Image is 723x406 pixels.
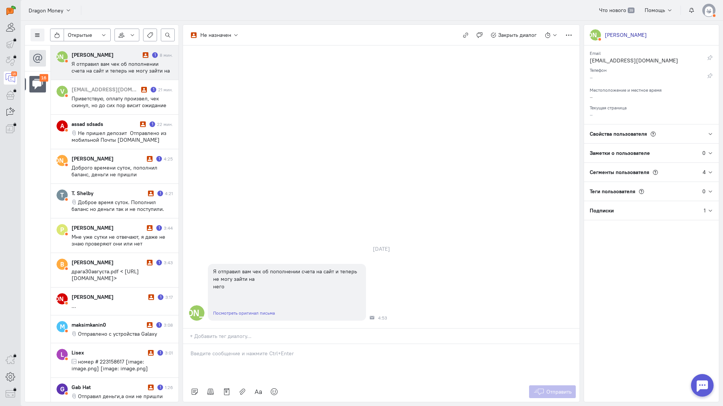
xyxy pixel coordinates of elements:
[702,149,706,157] div: 0
[157,385,163,390] div: Есть неотвеченное сообщение пользователя
[72,349,146,356] div: Lisex
[24,3,75,17] button: Dragon Money
[164,225,173,231] div: 3:44
[165,190,173,197] div: 4:21
[590,74,695,83] div: –
[164,156,173,162] div: 4:25
[187,29,243,41] button: Не назначен
[590,65,607,73] small: Телефон
[156,225,162,231] div: Есть неотвеченное сообщение пользователя
[702,188,706,195] div: 0
[72,189,146,197] div: T. Shelby
[628,8,634,14] span: 39
[590,57,695,66] div: [EMAIL_ADDRESS][DOMAIN_NAME]
[156,260,162,265] div: Есть неотвеченное сообщение пользователя
[213,310,275,316] a: Посмотреть оригинал письма
[72,303,76,309] span: ...
[141,87,147,92] i: Диалог не разобран
[60,385,64,393] text: G
[213,268,361,290] div: Я отправил вам чек об пополнении счета на сайт и теперь не могу зайти на него
[61,350,64,358] text: L
[60,191,64,199] text: T
[143,52,148,58] i: Диалог не разобран
[702,4,715,17] img: default-v4.png
[365,244,398,254] div: [DATE]
[584,201,704,220] div: Подписки
[147,156,153,162] i: Диалог не разобран
[156,156,162,162] div: Есть неотвеченное сообщение пользователя
[148,350,154,356] i: Диалог не разобран
[164,322,173,328] div: 3:08
[68,31,92,39] span: Открытые
[72,383,146,391] div: Gab Hat
[72,51,141,59] div: [PERSON_NAME]
[6,6,16,15] img: carrot-quest.svg
[148,385,154,390] i: Диалог не разобран
[29,7,63,14] span: Dragon Money
[164,259,173,266] div: 3:43
[590,85,713,93] div: Местоположение и местное время
[156,322,162,328] div: Есть неотвеченное сообщение пользователя
[498,32,537,38] span: Закрыть диалог
[60,226,64,233] text: Р
[546,388,572,395] span: Отправить
[165,384,173,391] div: 1:26
[157,350,163,356] div: Есть неотвеченное сообщение пользователя
[11,71,17,76] div: 16
[37,156,87,164] text: [PERSON_NAME]
[4,71,17,85] a: 16
[487,29,541,41] button: Закрыть диалог
[590,103,713,111] div: Текущая страница
[147,260,153,265] i: Диалог не разобран
[60,122,64,130] text: A
[703,168,706,176] div: 4
[72,120,138,128] div: assad sdsads
[158,294,163,300] div: Есть неотвеченное сообщение пользователя
[590,130,647,137] span: Свойства пользователя
[158,86,173,93] div: 21 мин.
[370,315,374,320] div: Почта
[72,321,145,329] div: maksimkanin0
[165,350,173,356] div: 3:01
[72,130,166,143] span: Не пришел депозит Отправлено из мобильной Почты [DOMAIN_NAME]
[149,121,155,127] div: Есть неотвеченное сообщение пользователя
[151,87,156,92] div: Есть неотвеченное сообщение пользователя
[64,29,111,41] button: Открытые
[200,31,231,39] div: Не назначен
[595,4,638,17] a: Что нового 39
[72,268,139,282] span: драга30августа.pdf < [URL][DOMAIN_NAME]>
[645,7,665,14] span: Помощь
[147,225,153,231] i: Диалог не разобран
[72,95,166,115] span: Приветствую, оплату произвел, чек скинул, но до сих пор висит ожидание оплаты
[60,87,64,95] text: V
[165,294,173,300] div: 3:17
[148,294,154,300] i: Диалог не разобран
[157,121,173,127] div: 22 мин.
[163,308,231,318] text: [PERSON_NAME]
[152,52,158,58] div: Есть неотвеченное сообщение пользователя
[641,4,677,17] button: Помощь
[78,393,163,400] span: Отправил деньги,а они не пришли
[529,385,576,398] button: Отправить
[72,61,170,81] span: Я отправил вам чек об пополнении счета на сайт и теперь не могу зайти на него
[37,53,87,61] text: [PERSON_NAME]
[140,121,146,127] i: Диалог не разобран
[72,233,165,247] span: Мне уже сутки не отвечают, я даже не знаю проверяют они или нет
[147,322,153,328] i: Диалог не разобран
[160,52,173,58] div: 8 мин.
[378,315,387,321] span: 4:53
[704,207,706,214] div: 1
[72,259,145,266] div: [PERSON_NAME]
[570,31,620,39] text: [PERSON_NAME]
[72,199,173,226] span: Доброе время суток. Пополнил баланс но деньги так и не поступили. Подождал положаные 30мин, но он...
[590,111,593,118] span: –
[148,191,154,196] i: Диалог не разобран
[72,164,157,178] span: Доброго времени суток, пополнил баланс, деньги не пришли
[72,293,146,301] div: [PERSON_NAME]
[78,330,157,337] span: Отправлено с устройства Galaxy
[590,94,593,100] span: –
[72,86,139,93] div: [EMAIL_ADDRESS][DOMAIN_NAME]
[37,295,87,303] text: [PERSON_NAME]
[60,323,65,330] text: M
[590,188,635,195] span: Теги пользователя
